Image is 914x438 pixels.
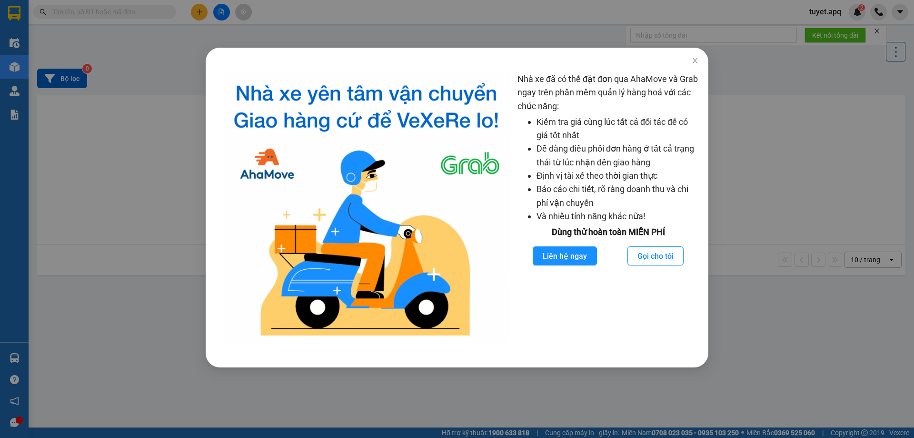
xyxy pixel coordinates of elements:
li: Báo cáo chi tiết, rõ ràng doanh thu và chi phí vận chuyển [536,183,699,210]
img: logo [223,72,510,344]
li: Dễ dàng điều phối đơn hàng ở tất cả trạng thái từ lúc nhận đến giao hàng [536,142,699,169]
button: Close [682,48,708,74]
div: Nhà xe đã có thể đặt đơn qua AhaMove và Grab ngay trên phần mềm quản lý hàng hoá với các chức năng: [517,72,699,344]
span: close [691,57,699,64]
button: Gọi cho tôi [627,246,684,265]
span: Liên hệ ngay [543,250,587,262]
div: Dùng thử hoàn toàn MIỄN PHÍ [517,225,699,239]
button: Liên hệ ngay [533,246,597,265]
li: Kiểm tra giá cùng lúc tất cả đối tác để có giá tốt nhất [536,115,699,143]
span: Gọi cho tôi [637,250,674,262]
li: Và nhiều tính năng khác nữa! [536,210,699,223]
li: Định vị tài xế theo thời gian thực [536,169,699,183]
